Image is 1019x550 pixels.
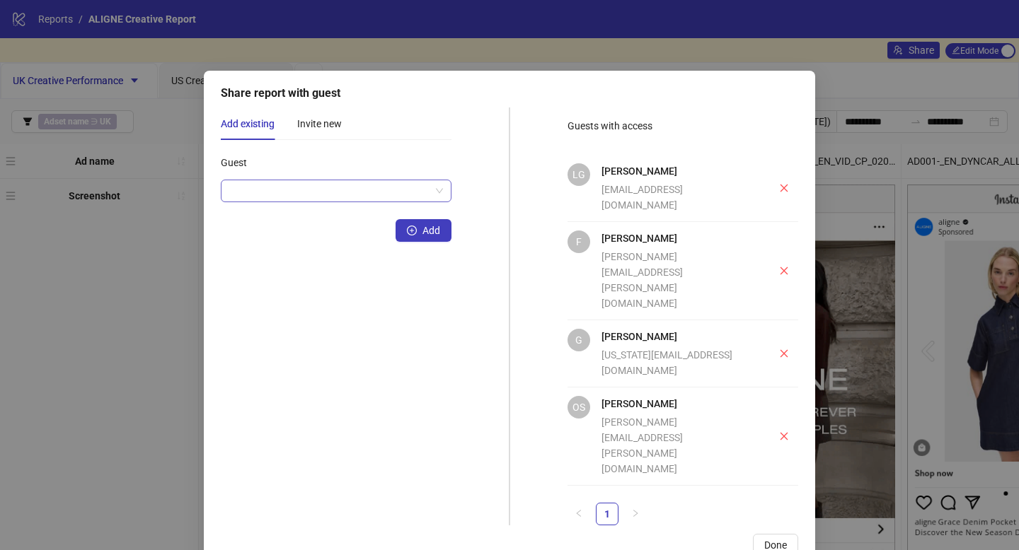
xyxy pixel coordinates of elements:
li: 1 [596,503,618,525]
h4: [PERSON_NAME] [601,230,742,246]
span: close [779,183,789,193]
span: close [779,266,789,276]
span: right [631,509,640,517]
span: close [779,431,789,441]
h4: [PERSON_NAME] [601,163,742,179]
span: OS [572,399,585,415]
div: Invite new [297,116,342,131]
div: Share report with guest [221,85,798,102]
div: [PERSON_NAME][EMAIL_ADDRESS][PERSON_NAME][DOMAIN_NAME] [601,414,742,476]
span: left [575,509,583,517]
button: Add [396,219,451,242]
div: [PERSON_NAME][EMAIL_ADDRESS][PERSON_NAME][DOMAIN_NAME] [601,249,742,311]
h4: [PERSON_NAME] [601,329,742,344]
span: plus-circle [407,226,417,235]
li: Previous Page [568,503,590,525]
button: right [624,503,647,525]
div: [US_STATE][EMAIL_ADDRESS][DOMAIN_NAME] [601,347,742,378]
a: 1 [597,503,618,525]
li: Next Page [624,503,647,525]
span: close [779,349,789,358]
div: [EMAIL_ADDRESS][DOMAIN_NAME] [601,182,742,213]
span: LG [572,167,585,182]
span: Guests with access [568,120,652,131]
input: Guest [229,180,430,201]
label: Guest [221,151,256,174]
h4: [PERSON_NAME] [601,396,742,411]
div: Add existing [221,116,275,131]
span: Add [422,225,440,236]
span: G [575,332,582,348]
span: F [576,234,582,250]
button: left [568,503,590,525]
